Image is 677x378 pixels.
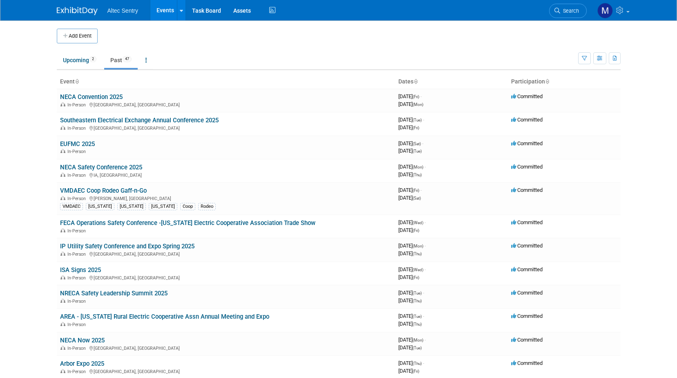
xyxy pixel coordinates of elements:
span: [DATE] [398,195,421,201]
span: Committed [511,243,543,249]
span: (Sat) [413,142,421,146]
div: [GEOGRAPHIC_DATA], [GEOGRAPHIC_DATA] [60,250,392,257]
a: Sort by Event Name [75,78,79,85]
th: Participation [508,75,621,89]
a: VMDAEC Coop Rodeo Gaff-n-Go [60,187,147,194]
span: - [423,290,424,296]
span: (Mon) [413,165,423,169]
span: (Tue) [413,346,422,350]
span: [DATE] [398,124,419,130]
span: - [420,187,422,193]
span: [DATE] [398,187,422,193]
span: [DATE] [398,101,423,107]
div: VMDAEC [60,203,83,210]
img: In-Person Event [60,196,65,200]
span: (Mon) [413,244,423,248]
span: 47 [123,56,132,62]
span: In-Person [67,275,88,281]
img: In-Person Event [60,173,65,177]
span: In-Person [67,369,88,374]
img: In-Person Event [60,322,65,326]
span: [DATE] [398,227,419,233]
div: [US_STATE] [86,203,114,210]
div: Coop [180,203,195,210]
img: In-Person Event [60,275,65,279]
div: [GEOGRAPHIC_DATA], [GEOGRAPHIC_DATA] [60,368,392,374]
a: Arbor Expo 2025 [60,360,104,367]
span: Committed [511,140,543,146]
span: [DATE] [398,274,419,280]
div: [PERSON_NAME], [GEOGRAPHIC_DATA] [60,195,392,201]
span: (Mon) [413,338,423,342]
span: [DATE] [398,171,422,178]
img: ExhibitDay [57,7,98,15]
span: In-Person [67,102,88,108]
span: Committed [511,337,543,343]
span: [DATE] [398,148,422,154]
span: In-Person [67,149,88,154]
div: [US_STATE] [149,203,177,210]
span: Committed [511,360,543,366]
span: - [425,337,426,343]
div: Rodeo [198,203,216,210]
span: Committed [511,266,543,272]
span: - [425,164,426,170]
a: Sort by Start Date [413,78,418,85]
a: Upcoming2 [57,52,103,68]
span: (Fri) [413,369,419,373]
img: In-Person Event [60,369,65,373]
span: [DATE] [398,360,424,366]
span: [DATE] [398,219,426,225]
span: [DATE] [398,140,423,146]
span: (Thu) [413,252,422,256]
span: [DATE] [398,164,426,170]
span: [DATE] [398,250,422,256]
span: (Fri) [413,228,419,233]
button: Add Event [57,29,98,43]
span: [DATE] [398,117,424,123]
span: In-Person [67,173,88,178]
span: Committed [511,117,543,123]
div: [GEOGRAPHIC_DATA], [GEOGRAPHIC_DATA] [60,124,392,131]
img: In-Person Event [60,299,65,303]
span: Committed [511,187,543,193]
span: [DATE] [398,290,424,296]
span: (Thu) [413,361,422,366]
span: In-Person [67,346,88,351]
span: (Tue) [413,291,422,295]
span: [DATE] [398,93,422,99]
span: Committed [511,219,543,225]
a: ISA Signs 2025 [60,266,101,274]
span: - [423,117,424,123]
span: [DATE] [398,368,419,374]
span: In-Person [67,196,88,201]
span: - [423,313,424,319]
span: Altec Sentry [107,7,138,14]
span: - [425,266,426,272]
a: Southeastern Electrical Exchange Annual Conference 2025 [60,117,219,124]
span: In-Person [67,322,88,327]
span: - [420,93,422,99]
span: [DATE] [398,243,426,249]
a: FECA Operations Safety Conference -[US_STATE] Electric Cooperative Association Trade Show [60,219,315,227]
span: (Thu) [413,322,422,326]
a: Past47 [104,52,138,68]
span: (Mon) [413,102,423,107]
a: NECA Safety Conference 2025 [60,164,142,171]
img: In-Person Event [60,149,65,153]
span: (Thu) [413,173,422,177]
span: Search [560,8,579,14]
a: Sort by Participation Type [545,78,549,85]
span: Committed [511,313,543,319]
span: In-Person [67,228,88,234]
img: In-Person Event [60,346,65,350]
a: IP Utility Safety Conference and Expo Spring 2025 [60,243,194,250]
span: [DATE] [398,297,422,304]
img: In-Person Event [60,228,65,232]
span: [DATE] [398,313,424,319]
span: (Sat) [413,196,421,200]
span: - [425,219,426,225]
img: In-Person Event [60,126,65,130]
span: [DATE] [398,344,422,351]
span: - [423,360,424,366]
